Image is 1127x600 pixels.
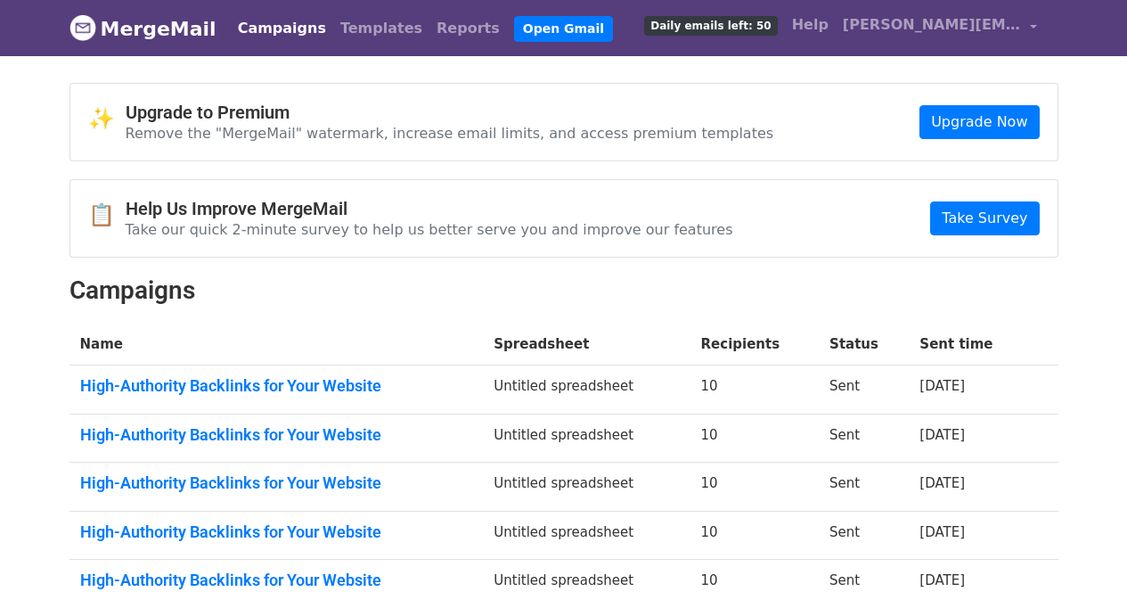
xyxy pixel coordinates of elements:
[690,366,820,415] td: 10
[69,275,1058,306] h2: Campaigns
[690,511,820,560] td: 10
[126,198,733,219] h4: Help Us Improve MergeMail
[690,324,820,366] th: Recipients
[843,14,1021,36] span: [PERSON_NAME][EMAIL_ADDRESS][DOMAIN_NAME]
[483,414,690,463] td: Untitled spreadsheet
[126,102,774,123] h4: Upgrade to Premium
[819,324,909,366] th: Status
[429,11,507,46] a: Reports
[88,202,126,228] span: 📋
[919,524,965,540] a: [DATE]
[80,376,473,396] a: High-Authority Backlinks for Your Website
[930,201,1039,235] a: Take Survey
[819,414,909,463] td: Sent
[69,324,484,366] th: Name
[80,425,473,445] a: High-Authority Backlinks for Your Website
[819,366,909,415] td: Sent
[69,10,216,47] a: MergeMail
[919,105,1039,139] a: Upgrade Now
[333,11,429,46] a: Templates
[819,511,909,560] td: Sent
[836,7,1044,49] a: [PERSON_NAME][EMAIL_ADDRESS][DOMAIN_NAME]
[819,463,909,512] td: Sent
[126,124,774,143] p: Remove the "MergeMail" watermark, increase email limits, and access premium templates
[80,522,473,542] a: High-Authority Backlinks for Your Website
[483,463,690,512] td: Untitled spreadsheet
[690,463,820,512] td: 10
[919,572,965,588] a: [DATE]
[231,11,333,46] a: Campaigns
[909,324,1030,366] th: Sent time
[690,414,820,463] td: 10
[785,7,836,43] a: Help
[126,220,733,239] p: Take our quick 2-minute survey to help us better serve you and improve our features
[483,324,690,366] th: Spreadsheet
[80,473,473,493] a: High-Authority Backlinks for Your Website
[514,16,613,42] a: Open Gmail
[483,511,690,560] td: Untitled spreadsheet
[644,16,777,36] span: Daily emails left: 50
[919,378,965,394] a: [DATE]
[88,106,126,132] span: ✨
[919,475,965,491] a: [DATE]
[483,366,690,415] td: Untitled spreadsheet
[637,7,784,43] a: Daily emails left: 50
[69,14,96,41] img: MergeMail logo
[919,427,965,443] a: [DATE]
[80,571,473,590] a: High-Authority Backlinks for Your Website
